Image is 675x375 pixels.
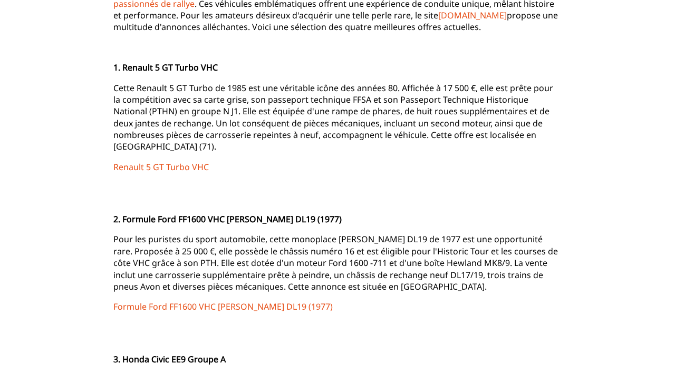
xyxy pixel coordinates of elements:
[438,9,507,21] a: [DOMAIN_NAME]
[113,161,209,173] a: Renault 5 GT Turbo VHC
[113,213,342,225] strong: 2. Formule Ford FF1600 VHC [PERSON_NAME] DL19 (1977)
[113,301,333,312] a: Formule Ford FF1600 VHC [PERSON_NAME] DL19 (1977)
[113,233,562,292] p: Pour les puristes du sport automobile, cette monoplace [PERSON_NAME] DL19 de 1977 est une opportu...
[113,353,226,365] strong: 3. Honda Civic EE9 Groupe A
[113,62,218,73] strong: 1. Renault 5 GT Turbo VHC
[113,82,562,153] p: Cette Renault 5 GT Turbo de 1985 est une véritable icône des années 80. Affichée à 17 500 €, elle...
